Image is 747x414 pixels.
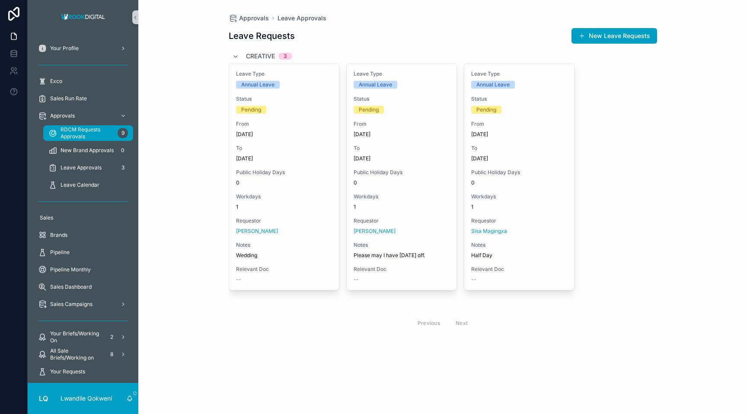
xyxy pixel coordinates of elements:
a: Your Briefs/Working On2 [33,329,133,345]
span: From [354,121,450,127]
a: Pipeline [33,245,133,260]
span: Leave Type [236,70,332,77]
span: To [354,145,450,152]
a: Sales Dashboard [33,279,133,295]
span: Wedding [236,252,332,259]
span: Status [236,96,332,102]
span: Status [471,96,567,102]
span: Exco [50,78,62,85]
span: Sales Campaigns [50,301,93,308]
span: Brands [50,232,67,239]
a: [PERSON_NAME] [354,228,396,235]
span: 1 [236,204,332,210]
span: RDCM Requests Approvals [61,126,114,140]
a: Sales [33,210,133,226]
div: Annual Leave [359,81,392,89]
span: Status [354,96,450,102]
div: 3 [118,162,128,173]
span: [DATE] [354,131,450,138]
a: Leave Calendar [43,177,133,193]
span: [DATE] [471,155,567,162]
span: Notes [236,242,332,248]
span: Requestor [236,217,332,224]
a: Sisa Magingxa [471,228,507,235]
a: Brands [33,227,133,243]
span: Relevant Doc [236,266,332,273]
span: [DATE] [236,155,332,162]
span: Leave Type [471,70,567,77]
h1: Leave Requests [229,30,295,42]
span: [DATE] [354,155,450,162]
a: Pipeline Monthly [33,262,133,277]
a: RDCM Requests Approvals9 [43,125,133,141]
span: Public Holiday Days [354,169,450,176]
span: Your Requests [50,368,85,375]
div: Annual Leave [241,81,275,89]
a: Approvals [229,14,269,22]
span: Your Profile [50,45,79,52]
div: Pending [241,106,261,114]
span: All Sale Briefs/Working on [50,347,103,361]
span: Relevant Doc [354,266,450,273]
a: Sales Campaigns [33,296,133,312]
span: 1 [471,204,567,210]
span: Workdays [236,193,332,200]
a: Your Profile [33,41,133,56]
span: Pipeline Monthly [50,266,91,273]
span: [DATE] [236,131,332,138]
span: 0 [471,179,567,186]
span: From [471,121,567,127]
span: Pipeline [50,249,70,256]
span: [DATE] [471,131,567,138]
span: Leave Type [354,70,450,77]
div: 0 [118,145,128,156]
span: Public Holiday Days [471,169,567,176]
span: Approvals [50,112,75,119]
button: New Leave Requests [571,28,657,44]
span: Requestor [354,217,450,224]
span: LQ [39,393,48,404]
a: Leave TypeAnnual LeaveStatusPendingFrom[DATE]To[DATE]Public Holiday Days0Workdays1Requestor[PERSO... [346,63,457,290]
span: Sales [40,214,53,221]
a: Exco [33,73,133,89]
a: [PERSON_NAME] [236,228,278,235]
span: New Brand Approvals [61,147,114,154]
span: -- [471,276,476,283]
span: Sales Run Rate [50,95,87,102]
a: Leave Approvals [278,14,326,22]
span: 0 [354,179,450,186]
span: Your Briefs/Working On [50,330,103,344]
img: App logo [59,10,108,24]
a: Approvals [33,108,133,124]
span: -- [236,276,241,283]
span: 1 [354,204,450,210]
div: Pending [476,106,496,114]
div: 2 [106,332,117,342]
span: From [236,121,332,127]
a: Leave TypeAnnual LeaveStatusPendingFrom[DATE]To[DATE]Public Holiday Days0Workdays1RequestorSisa M... [464,63,575,290]
span: Workdays [354,193,450,200]
a: Leave TypeAnnual LeaveStatusPendingFrom[DATE]To[DATE]Public Holiday Days0Workdays1Requestor[PERSO... [229,63,339,290]
span: Leave Calendar [61,182,99,188]
div: 3 [284,53,287,60]
a: Sales Run Rate [33,91,133,106]
div: 8 [106,349,117,360]
div: scrollable content [28,35,138,383]
span: Workdays [471,193,567,200]
a: New Brand Approvals0 [43,143,133,158]
span: Public Holiday Days [236,169,332,176]
span: 0 [236,179,332,186]
span: -- [354,276,359,283]
span: Leave Approvals [61,164,102,171]
span: To [471,145,567,152]
a: All Sale Briefs/Working on8 [33,347,133,362]
span: Relevant Doc [471,266,567,273]
span: Requestor [471,217,567,224]
span: Sales Dashboard [50,283,92,290]
span: Approvals [239,14,269,22]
